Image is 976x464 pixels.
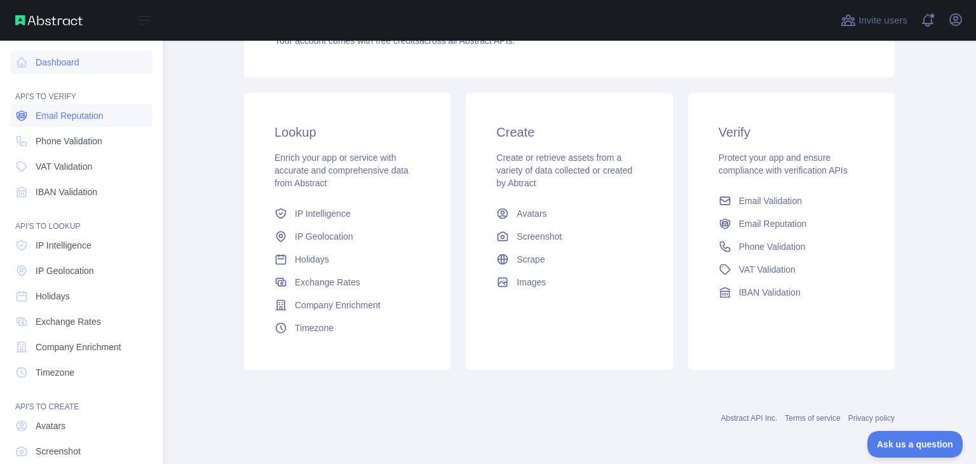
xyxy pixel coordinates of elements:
span: Exchange Rates [295,276,360,289]
a: Dashboard [10,51,152,74]
span: Email Reputation [36,109,104,122]
span: IBAN Validation [36,186,97,198]
span: Timezone [36,366,74,379]
a: Email Reputation [714,212,869,235]
a: IP Intelligence [269,202,425,225]
a: Timezone [269,317,425,339]
a: Avatars [10,414,152,437]
span: Your account comes with across all Abstract APIs. [274,36,515,46]
span: free credits [376,36,419,46]
span: IBAN Validation [739,286,801,299]
a: Holidays [10,285,152,308]
span: Company Enrichment [295,299,381,311]
a: Scrape [491,248,647,271]
a: Screenshot [10,440,152,463]
a: IBAN Validation [10,181,152,203]
a: Company Enrichment [10,336,152,358]
div: API'S TO VERIFY [10,76,152,102]
span: Phone Validation [36,135,102,147]
a: Timezone [10,361,152,384]
span: Email Validation [739,194,802,207]
a: IP Geolocation [10,259,152,282]
a: Abstract API Inc. [721,414,778,423]
h3: Lookup [274,123,420,141]
a: IP Intelligence [10,234,152,257]
span: Screenshot [36,445,81,458]
span: Exchange Rates [36,315,101,328]
span: Protect your app and ensure compliance with verification APIs [719,153,848,175]
span: Enrich your app or service with accurate and comprehensive data from Abstract [274,153,409,188]
a: IP Geolocation [269,225,425,248]
span: Holidays [36,290,70,303]
span: IP Intelligence [295,207,351,220]
a: Terms of service [785,414,840,423]
span: Phone Validation [739,240,806,253]
span: Invite users [858,13,907,28]
a: Email Validation [714,189,869,212]
span: VAT Validation [739,263,796,276]
span: IP Geolocation [36,264,94,277]
span: Scrape [517,253,545,266]
img: Abstract API [15,15,83,25]
a: IBAN Validation [714,281,869,304]
span: Company Enrichment [36,341,121,353]
span: Holidays [295,253,329,266]
span: Email Reputation [739,217,807,230]
span: Avatars [36,420,65,432]
iframe: Toggle Customer Support [867,431,963,458]
h3: Verify [719,123,864,141]
a: Avatars [491,202,647,225]
a: Exchange Rates [269,271,425,294]
span: Timezone [295,322,334,334]
span: Images [517,276,546,289]
span: Avatars [517,207,546,220]
a: Privacy policy [848,414,895,423]
a: Exchange Rates [10,310,152,333]
a: Company Enrichment [269,294,425,317]
span: IP Geolocation [295,230,353,243]
h3: Create [496,123,642,141]
span: VAT Validation [36,160,92,173]
a: Phone Validation [10,130,152,153]
div: API'S TO LOOKUP [10,206,152,231]
button: Invite users [838,10,910,31]
a: VAT Validation [714,258,869,281]
a: Phone Validation [714,235,869,258]
a: VAT Validation [10,155,152,178]
span: IP Intelligence [36,239,91,252]
a: Screenshot [491,225,647,248]
a: Email Reputation [10,104,152,127]
div: API'S TO CREATE [10,386,152,412]
span: Screenshot [517,230,562,243]
span: Create or retrieve assets from a variety of data collected or created by Abtract [496,153,632,188]
a: Images [491,271,647,294]
a: Holidays [269,248,425,271]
